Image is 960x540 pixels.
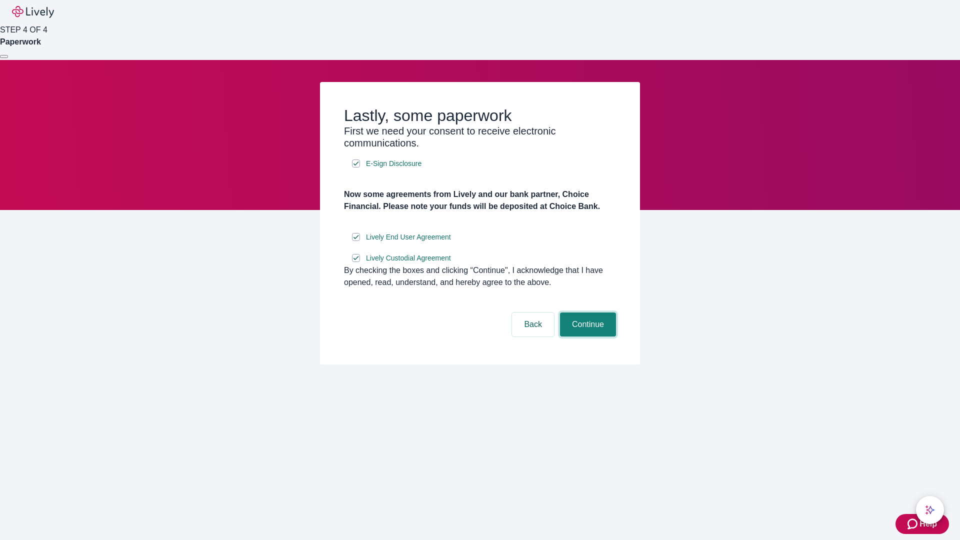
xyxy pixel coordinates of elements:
[344,188,616,212] h4: Now some agreements from Lively and our bank partner, Choice Financial. Please note your funds wi...
[12,6,54,18] img: Lively
[364,252,453,264] a: e-sign disclosure document
[366,253,451,263] span: Lively Custodial Agreement
[925,505,935,515] svg: Lively AI Assistant
[364,231,453,243] a: e-sign disclosure document
[364,157,423,170] a: e-sign disclosure document
[916,496,944,524] button: chat
[344,106,616,125] h2: Lastly, some paperwork
[344,264,616,288] div: By checking the boxes and clicking “Continue", I acknowledge that I have opened, read, understand...
[895,514,949,534] button: Zendesk support iconHelp
[366,158,421,169] span: E-Sign Disclosure
[344,125,616,149] h3: First we need your consent to receive electronic communications.
[512,312,554,336] button: Back
[907,518,919,530] svg: Zendesk support icon
[366,232,451,242] span: Lively End User Agreement
[560,312,616,336] button: Continue
[919,518,937,530] span: Help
